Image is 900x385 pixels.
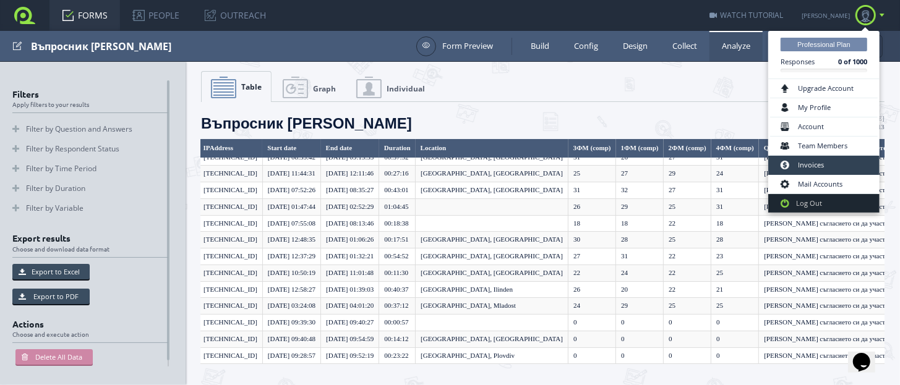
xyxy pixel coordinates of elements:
[199,264,263,281] td: [TECHNICAL_ID]
[416,36,493,56] a: Form Preview
[711,315,759,331] td: 0
[321,232,379,248] td: [DATE] 01:06:26
[616,139,664,158] th: 1ФМ (comp)
[12,331,181,337] span: Choose and execute action
[379,315,416,331] td: 00:00:57
[321,347,379,364] td: [DATE] 09:52:19
[664,298,711,315] td: 25
[416,248,568,265] td: [GEOGRAPHIC_DATA], [GEOGRAPHIC_DATA]
[379,298,416,315] td: 00:37:12
[770,137,878,156] a: Team Members
[568,198,616,215] td: 26
[568,248,616,265] td: 27
[379,248,416,265] td: 00:54:52
[664,215,711,232] td: 22
[664,264,711,281] td: 22
[199,248,263,265] td: [TECHNICAL_ID]
[848,336,888,373] iframe: chat widget
[199,166,263,182] td: [TECHNICAL_ID]
[711,139,759,158] th: 4ФМ (comp)
[347,72,434,103] a: Individual
[568,232,616,248] td: 30
[664,139,711,158] th: 2ФМ (comp)
[379,331,416,347] td: 00:14:12
[568,331,616,347] td: 0
[321,248,379,265] td: [DATE] 01:32:21
[379,215,416,232] td: 00:18:38
[12,289,90,304] button: Export to PDF
[416,139,568,158] th: Location
[12,38,22,54] span: Edit
[12,234,181,257] h2: Export results
[664,248,711,265] td: 22
[770,156,878,175] a: Invoices
[241,82,262,92] span: Table
[199,331,263,347] td: [TECHNICAL_ID]
[416,298,568,315] td: [GEOGRAPHIC_DATA], Mladost
[518,31,562,61] a: Build
[568,182,616,199] td: 31
[262,248,320,265] td: [DATE] 12:37:29
[711,182,759,199] td: 31
[711,281,759,298] td: 21
[12,139,168,159] a: Filter by Respondent Status
[262,264,320,281] td: [DATE] 10:50:19
[616,298,664,315] td: 29
[771,55,807,69] div: Responses
[770,175,878,194] a: Mail Accounts
[262,166,320,182] td: [DATE] 11:44:31
[262,215,320,232] td: [DATE] 07:55:08
[379,232,416,248] td: 00:17:51
[616,331,664,347] td: 0
[321,182,379,199] td: [DATE] 08:35:27
[379,182,416,199] td: 00:43:01
[664,347,711,364] td: 0
[262,331,320,347] td: [DATE] 09:40:48
[664,166,711,182] td: 29
[199,315,263,331] td: [TECHNICAL_ID]
[321,139,379,158] th: End date
[201,71,272,102] a: Table
[562,31,611,61] a: Config
[711,198,759,215] td: 31
[616,264,664,281] td: 24
[664,182,711,199] td: 27
[711,215,759,232] td: 18
[321,331,379,347] td: [DATE] 09:54:59
[321,198,379,215] td: [DATE] 02:52:29
[379,166,416,182] td: 00:27:16
[201,115,412,132] span: Въпросник [PERSON_NAME]
[568,215,616,232] td: 18
[12,90,181,113] h2: Filters
[321,166,379,182] td: [DATE] 12:11:46
[199,232,263,248] td: [TECHNICAL_ID]
[12,119,168,139] a: Filter by Question and Answers
[711,347,759,364] td: 0
[711,248,759,265] td: 23
[379,347,416,364] td: 00:23:22
[379,139,416,158] th: Duration
[709,31,763,61] a: Analyze
[416,182,568,199] td: [GEOGRAPHIC_DATA], [GEOGRAPHIC_DATA]
[616,281,664,298] td: 20
[568,281,616,298] td: 26
[199,281,263,298] td: [TECHNICAL_ID]
[199,198,263,215] td: [TECHNICAL_ID]
[711,264,759,281] td: 25
[768,194,880,213] a: Log Out
[262,347,320,364] td: [DATE] 09:28:57
[379,281,416,298] td: 00:40:37
[711,298,759,315] td: 25
[568,139,616,158] th: 3ФМ (comp)
[416,331,568,347] td: [GEOGRAPHIC_DATA], [GEOGRAPHIC_DATA]
[262,139,320,158] th: Start date
[664,281,711,298] td: 22
[568,347,616,364] td: 0
[770,98,878,117] a: My Profile
[12,198,168,218] a: Filter by Variable
[416,347,568,364] td: [GEOGRAPHIC_DATA], Plovdiv
[616,232,664,248] td: 28
[664,315,711,331] td: 0
[387,83,425,94] span: Individual
[709,10,783,20] a: WATCH TUTORIAL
